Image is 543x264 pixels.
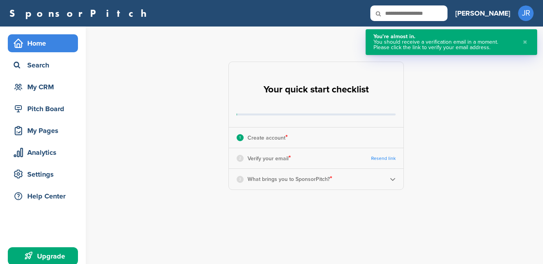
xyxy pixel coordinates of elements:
[12,167,78,181] div: Settings
[237,155,244,162] div: 2
[8,78,78,96] a: My CRM
[8,144,78,161] a: Analytics
[264,81,369,98] h2: Your quick start checklist
[12,249,78,263] div: Upgrade
[455,8,510,19] h3: [PERSON_NAME]
[518,5,534,21] span: JR
[248,133,288,143] p: Create account
[12,36,78,50] div: Home
[9,8,152,18] a: SponsorPitch
[237,134,244,141] div: 1
[8,34,78,52] a: Home
[455,5,510,22] a: [PERSON_NAME]
[8,122,78,140] a: My Pages
[12,80,78,94] div: My CRM
[8,187,78,205] a: Help Center
[8,56,78,74] a: Search
[371,156,396,161] a: Resend link
[390,176,396,182] img: Checklist arrow 2
[248,153,291,163] p: Verify your email
[12,189,78,203] div: Help Center
[373,39,515,50] div: You should receive a verification email in a moment. Please click the link to verify your email a...
[373,34,515,39] div: You’re almost in.
[237,176,244,183] div: 3
[12,124,78,138] div: My Pages
[8,100,78,118] a: Pitch Board
[248,174,332,184] p: What brings you to SponsorPitch?
[8,165,78,183] a: Settings
[12,102,78,116] div: Pitch Board
[521,34,529,50] button: Close
[12,145,78,159] div: Analytics
[12,58,78,72] div: Search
